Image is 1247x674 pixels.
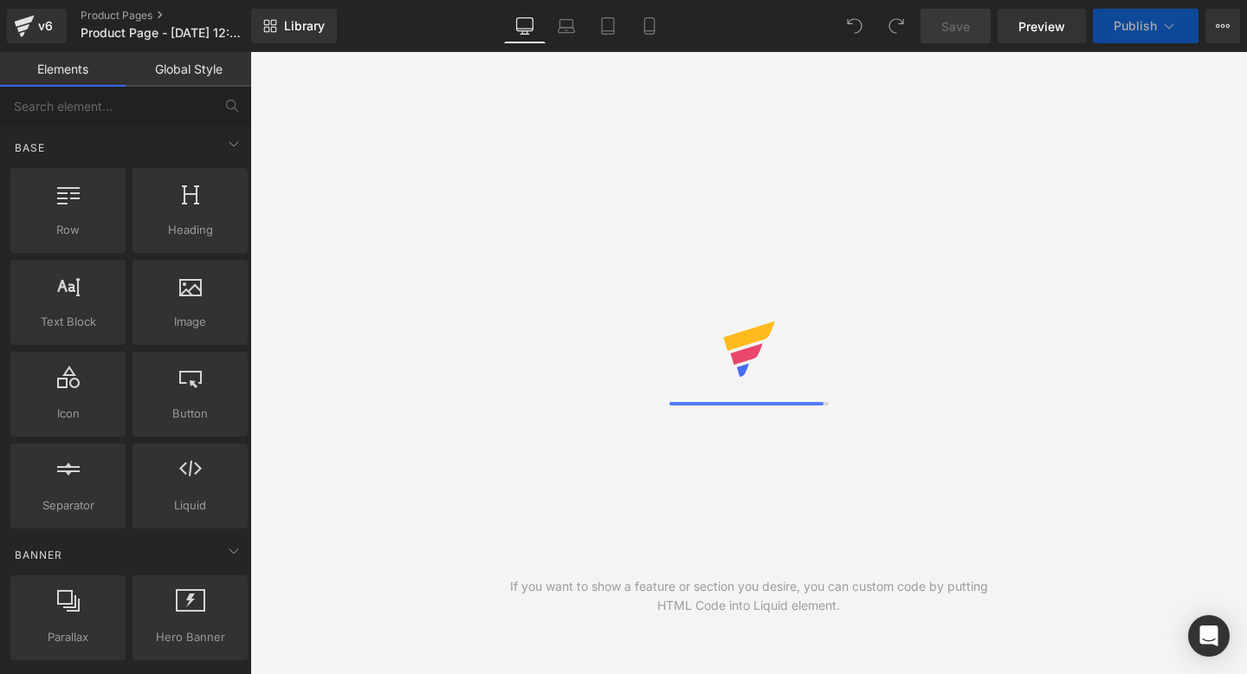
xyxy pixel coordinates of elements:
[138,221,242,239] span: Heading
[138,496,242,515] span: Liquid
[1018,17,1065,36] span: Preview
[284,18,325,34] span: Library
[81,9,280,23] a: Product Pages
[16,221,120,239] span: Row
[504,9,546,43] a: Desktop
[81,26,247,40] span: Product Page - [DATE] 12:33:29
[500,577,998,615] div: If you want to show a feature or section you desire, you can custom code by putting HTML Code int...
[138,313,242,331] span: Image
[13,547,64,563] span: Banner
[138,628,242,646] span: Hero Banner
[251,9,337,43] a: New Library
[16,405,120,423] span: Icon
[837,9,872,43] button: Undo
[879,9,914,43] button: Redo
[13,139,47,156] span: Base
[35,15,56,37] div: v6
[7,9,67,43] a: v6
[1205,9,1240,43] button: More
[1114,19,1157,33] span: Publish
[138,405,242,423] span: Button
[587,9,629,43] a: Tablet
[941,17,970,36] span: Save
[16,313,120,331] span: Text Block
[16,496,120,515] span: Separator
[629,9,670,43] a: Mobile
[998,9,1086,43] a: Preview
[1093,9,1199,43] button: Publish
[546,9,587,43] a: Laptop
[126,52,251,87] a: Global Style
[16,628,120,646] span: Parallax
[1188,615,1230,657] div: Open Intercom Messenger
